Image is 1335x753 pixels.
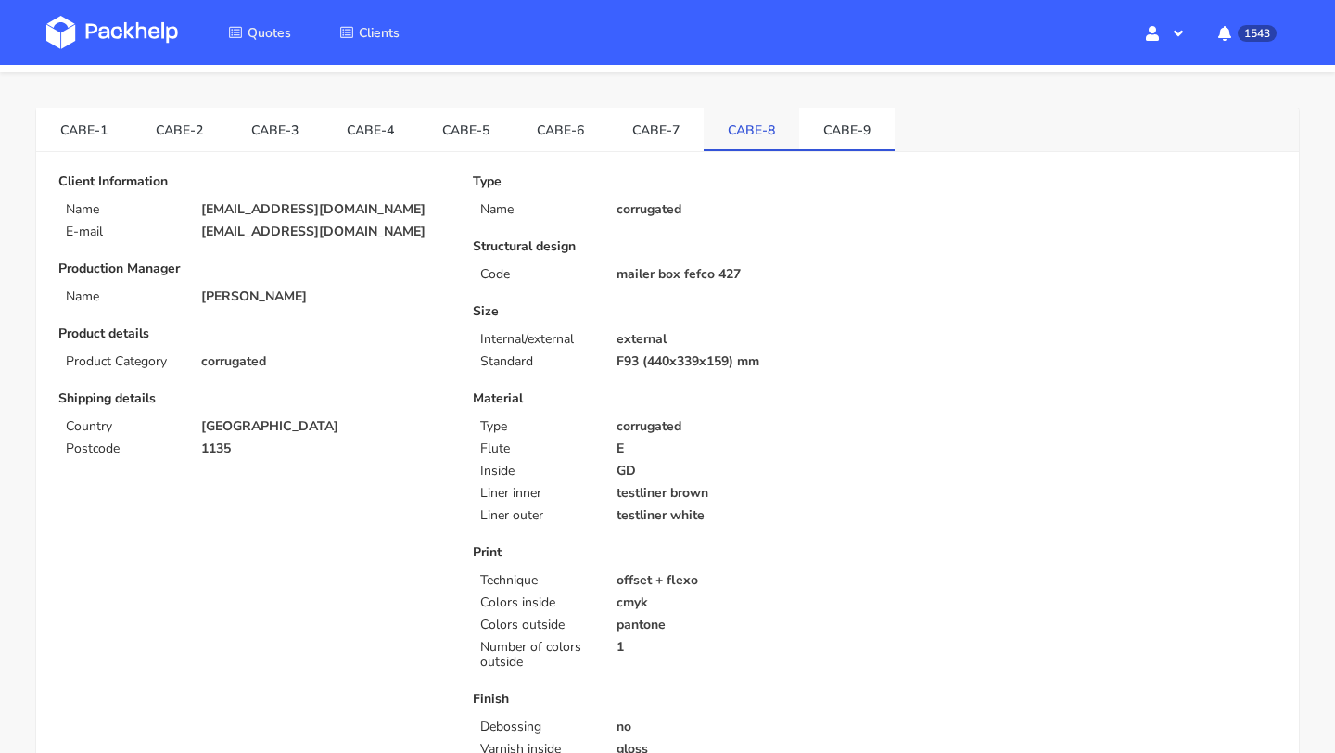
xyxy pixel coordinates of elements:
[1238,25,1277,42] span: 1543
[480,640,593,670] p: Number of colors outside
[201,441,447,456] p: 1135
[514,108,609,149] a: CABE-6
[617,332,862,347] p: external
[480,595,593,610] p: Colors inside
[617,486,862,501] p: testliner brown
[480,419,593,434] p: Type
[480,720,593,734] p: Debossing
[480,441,593,456] p: Flute
[323,108,418,149] a: CABE-4
[617,419,862,434] p: corrugated
[66,441,179,456] p: Postcode
[799,108,895,149] a: CABE-9
[704,108,799,149] a: CABE-8
[473,174,861,189] p: Type
[473,692,861,707] p: Finish
[473,304,861,319] p: Size
[66,202,179,217] p: Name
[201,419,447,434] p: [GEOGRAPHIC_DATA]
[617,720,862,734] p: no
[608,108,704,149] a: CABE-7
[617,640,862,655] p: 1
[248,24,291,42] span: Quotes
[617,267,862,282] p: mailer box fefco 427
[480,332,593,347] p: Internal/external
[206,16,313,49] a: Quotes
[473,545,861,560] p: Print
[480,202,593,217] p: Name
[66,354,179,369] p: Product Category
[201,224,447,239] p: [EMAIL_ADDRESS][DOMAIN_NAME]
[58,174,447,189] p: Client Information
[132,108,227,149] a: CABE-2
[66,224,179,239] p: E-mail
[480,618,593,632] p: Colors outside
[1203,16,1289,49] button: 1543
[480,573,593,588] p: Technique
[480,464,593,479] p: Inside
[58,326,447,341] p: Product details
[617,464,862,479] p: GD
[617,618,862,632] p: pantone
[359,24,400,42] span: Clients
[46,16,178,49] img: Dashboard
[201,354,447,369] p: corrugated
[66,419,179,434] p: Country
[418,108,514,149] a: CABE-5
[480,267,593,282] p: Code
[480,508,593,523] p: Liner outer
[66,289,179,304] p: Name
[617,573,862,588] p: offset + flexo
[58,262,447,276] p: Production Manager
[617,595,862,610] p: cmyk
[480,486,593,501] p: Liner inner
[473,239,861,254] p: Structural design
[201,202,447,217] p: [EMAIL_ADDRESS][DOMAIN_NAME]
[617,202,862,217] p: corrugated
[317,16,422,49] a: Clients
[473,391,861,406] p: Material
[480,354,593,369] p: Standard
[58,391,447,406] p: Shipping details
[617,354,862,369] p: F93 (440x339x159) mm
[227,108,323,149] a: CABE-3
[201,289,447,304] p: [PERSON_NAME]
[617,508,862,523] p: testliner white
[617,441,862,456] p: E
[36,108,132,149] a: CABE-1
